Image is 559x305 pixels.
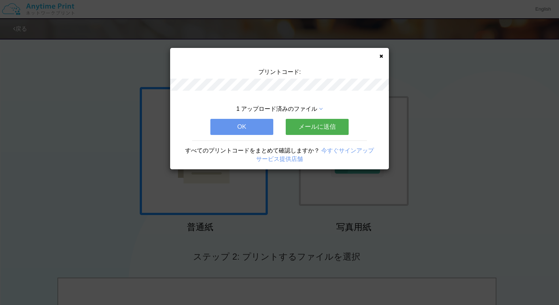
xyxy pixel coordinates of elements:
[256,156,303,162] a: サービス提供店舗
[258,69,301,75] span: プリントコード:
[185,147,320,154] span: すべてのプリントコードをまとめて確認しますか？
[210,119,273,135] button: OK
[236,106,317,112] span: 1 アップロード済みのファイル
[321,147,374,154] a: 今すぐサインアップ
[286,119,349,135] button: メールに送信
